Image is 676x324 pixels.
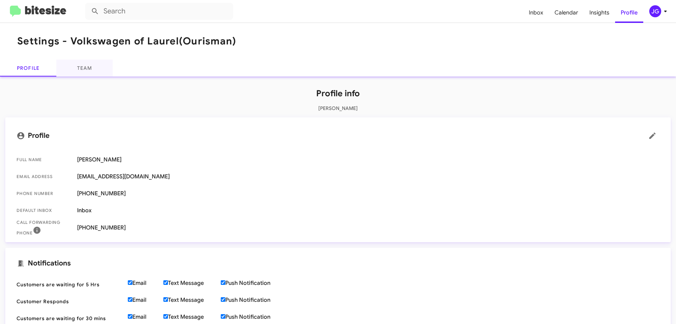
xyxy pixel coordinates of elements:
[17,129,659,143] mat-card-title: Profile
[128,297,163,304] label: Email
[163,297,221,304] label: Text Message
[221,280,287,287] label: Push Notification
[163,313,221,320] label: Text Message
[221,313,287,320] label: Push Notification
[221,297,225,302] input: Push Notification
[221,314,225,319] input: Push Notification
[77,190,659,197] span: [PHONE_NUMBER]
[17,219,71,237] span: Call Forwarding Phone
[128,280,132,285] input: Email
[615,2,643,23] a: Profile
[584,2,615,23] a: Insights
[523,2,549,23] a: Inbox
[128,313,163,320] label: Email
[56,60,113,77] a: Team
[77,173,659,180] span: [EMAIL_ADDRESS][DOMAIN_NAME]
[17,315,122,322] span: Customers are waiting for 30 mins
[128,297,132,302] input: Email
[549,2,584,23] a: Calendar
[163,314,168,319] input: Text Message
[221,280,225,285] input: Push Notification
[85,3,233,20] input: Search
[17,207,71,214] span: Default Inbox
[163,280,221,287] label: Text Message
[17,173,71,180] span: Email Address
[17,156,71,163] span: Full Name
[77,224,659,231] span: [PHONE_NUMBER]
[128,314,132,319] input: Email
[77,156,659,163] span: [PERSON_NAME]
[221,297,287,304] label: Push Notification
[5,88,671,99] h1: Profile info
[17,281,122,288] span: Customers are waiting for 5 Hrs
[643,5,668,17] button: JG
[179,35,237,47] span: (Ourisman)
[17,190,71,197] span: Phone number
[163,297,168,302] input: Text Message
[5,105,671,112] p: [PERSON_NAME]
[77,207,659,214] span: Inbox
[163,280,168,285] input: Text Message
[17,259,659,268] mat-card-title: Notifications
[128,280,163,287] label: Email
[17,298,122,305] span: Customer Responds
[17,36,236,47] h1: Settings - Volkswagen of Laurel
[649,5,661,17] div: JG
